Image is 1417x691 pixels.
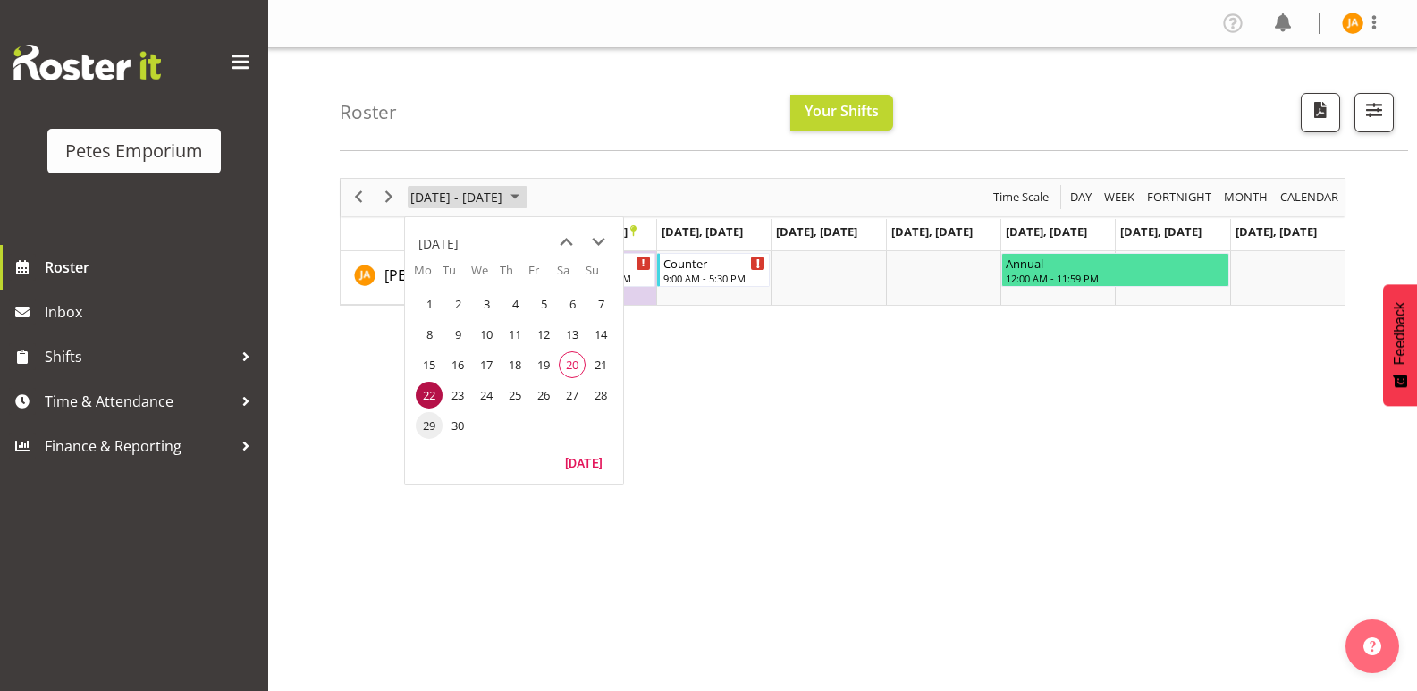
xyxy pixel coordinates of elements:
span: [DATE], [DATE] [1120,223,1202,240]
span: Roster [45,254,259,281]
div: Counter [663,254,765,272]
th: Fr [528,262,557,289]
span: Inbox [45,299,259,325]
button: Time Scale [991,186,1052,208]
span: Thursday, September 11, 2025 [502,321,528,348]
span: Feedback [1392,302,1408,365]
span: Monday, September 8, 2025 [416,321,443,348]
span: Monday, September 22, 2025 [416,382,443,409]
button: September 2025 [408,186,527,208]
div: Annual [1006,254,1225,272]
span: Time Scale [991,186,1050,208]
span: Wednesday, September 17, 2025 [473,351,500,378]
span: Wednesday, September 3, 2025 [473,291,500,317]
span: Friday, September 26, 2025 [530,382,557,409]
span: [DATE], [DATE] [1006,223,1087,240]
span: Saturday, September 13, 2025 [559,321,586,348]
span: Tuesday, September 23, 2025 [444,382,471,409]
span: Sunday, September 21, 2025 [587,351,614,378]
span: Sunday, September 7, 2025 [587,291,614,317]
span: Wednesday, September 24, 2025 [473,382,500,409]
button: Fortnight [1144,186,1215,208]
img: Rosterit website logo [13,45,161,80]
th: Su [586,262,614,289]
div: title [418,226,459,262]
span: [DATE], [DATE] [662,223,743,240]
button: previous month [550,226,582,258]
h4: Roster [340,102,397,122]
th: Tu [443,262,471,289]
button: Timeline Week [1101,186,1138,208]
th: Th [500,262,528,289]
span: Finance & Reporting [45,433,232,459]
span: Friday, September 12, 2025 [530,321,557,348]
td: Jeseryl Armstrong resource [341,251,542,305]
table: Timeline Week of September 22, 2025 [542,251,1345,305]
img: help-xxl-2.png [1363,637,1381,655]
div: 9:00 AM - 5:30 PM [663,271,765,285]
button: Month [1278,186,1342,208]
div: September 22 - 28, 2025 [404,179,530,216]
span: [DATE], [DATE] [546,223,637,240]
span: Tuesday, September 30, 2025 [444,412,471,439]
button: Timeline Day [1067,186,1095,208]
th: Sa [557,262,586,289]
span: Time & Attendance [45,388,232,415]
span: Saturday, September 20, 2025 [559,351,586,378]
a: [PERSON_NAME] [384,265,495,286]
span: Thursday, September 18, 2025 [502,351,528,378]
span: Month [1222,186,1269,208]
button: next month [582,226,614,258]
span: Monday, September 29, 2025 [416,412,443,439]
button: Previous [347,186,371,208]
button: Filter Shifts [1354,93,1394,132]
span: [PERSON_NAME] [384,265,495,285]
button: Next [377,186,401,208]
span: [DATE], [DATE] [891,223,973,240]
span: Shifts [45,343,232,370]
span: Sunday, September 28, 2025 [587,382,614,409]
div: Jeseryl Armstrong"s event - Counter Begin From Tuesday, September 23, 2025 at 9:00:00 AM GMT+12:0... [657,253,770,287]
span: [DATE], [DATE] [776,223,857,240]
span: Day [1068,186,1093,208]
button: Timeline Month [1221,186,1271,208]
span: Saturday, September 6, 2025 [559,291,586,317]
span: Saturday, September 27, 2025 [559,382,586,409]
td: Monday, September 22, 2025 [414,380,443,410]
th: Mo [414,262,443,289]
th: We [471,262,500,289]
span: Friday, September 5, 2025 [530,291,557,317]
span: calendar [1278,186,1340,208]
span: Thursday, September 25, 2025 [502,382,528,409]
span: [DATE], [DATE] [1236,223,1317,240]
button: Your Shifts [790,95,893,131]
span: Sunday, September 14, 2025 [587,321,614,348]
div: next period [374,179,404,216]
span: Week [1102,186,1136,208]
span: Your Shifts [805,101,879,121]
span: Monday, September 1, 2025 [416,291,443,317]
img: jeseryl-armstrong10788.jpg [1342,13,1363,34]
div: Petes Emporium [65,138,203,164]
span: Tuesday, September 2, 2025 [444,291,471,317]
span: Friday, September 19, 2025 [530,351,557,378]
span: Tuesday, September 9, 2025 [444,321,471,348]
span: Monday, September 15, 2025 [416,351,443,378]
div: 12:00 AM - 11:59 PM [1006,271,1225,285]
button: Today [553,450,614,475]
div: Jeseryl Armstrong"s event - Annual Begin From Friday, September 26, 2025 at 12:00:00 AM GMT+12:00... [1001,253,1229,287]
span: Fortnight [1145,186,1213,208]
span: Thursday, September 4, 2025 [502,291,528,317]
button: Feedback - Show survey [1383,284,1417,406]
button: Download a PDF of the roster according to the set date range. [1301,93,1340,132]
div: Timeline Week of September 22, 2025 [340,178,1345,306]
div: previous period [343,179,374,216]
span: Wednesday, September 10, 2025 [473,321,500,348]
span: Tuesday, September 16, 2025 [444,351,471,378]
span: [DATE] - [DATE] [409,186,504,208]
